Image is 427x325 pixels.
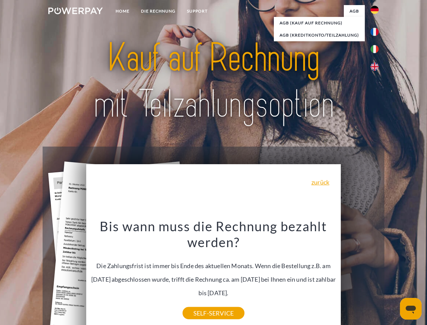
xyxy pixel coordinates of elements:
[135,5,181,17] a: DIE RECHNUNG
[344,5,365,17] a: agb
[400,298,422,320] iframe: Schaltfläche zum Öffnen des Messaging-Fensters
[48,7,103,14] img: logo-powerpay-white.svg
[311,179,329,185] a: zurück
[181,5,213,17] a: SUPPORT
[371,45,379,53] img: it
[274,29,365,41] a: AGB (Kreditkonto/Teilzahlung)
[183,307,244,319] a: SELF-SERVICE
[65,32,362,130] img: title-powerpay_de.svg
[371,63,379,71] img: en
[90,218,337,251] h3: Bis wann muss die Rechnung bezahlt werden?
[110,5,135,17] a: Home
[371,6,379,14] img: de
[371,28,379,36] img: fr
[90,218,337,313] div: Die Zahlungsfrist ist immer bis Ende des aktuellen Monats. Wenn die Bestellung z.B. am [DATE] abg...
[274,17,365,29] a: AGB (Kauf auf Rechnung)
